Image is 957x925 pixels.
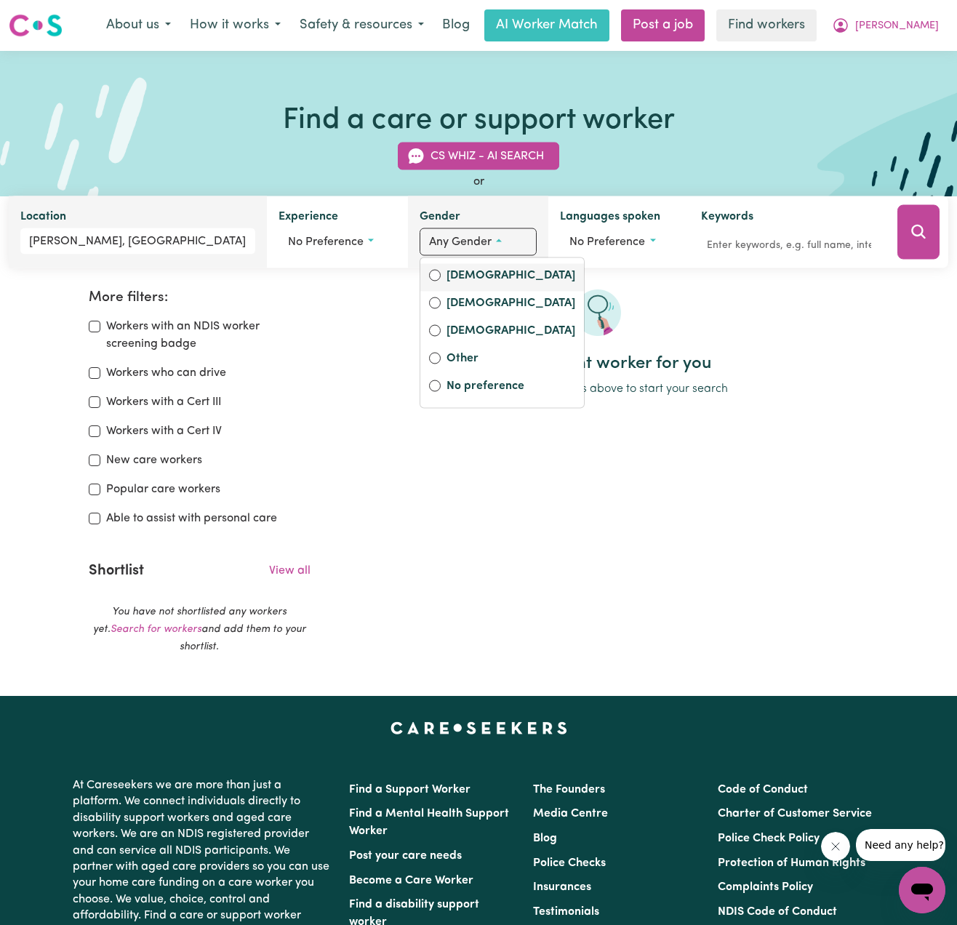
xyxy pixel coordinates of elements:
[9,9,63,42] a: Careseekers logo
[718,808,872,820] a: Charter of Customer Service
[349,808,509,837] a: Find a Mental Health Support Worker
[89,289,311,306] h2: More filters:
[279,208,338,228] label: Experience
[106,481,220,498] label: Popular care workers
[560,228,678,256] button: Worker language preferences
[533,784,605,796] a: The Founders
[533,833,557,844] a: Blog
[533,906,599,918] a: Testimonials
[718,881,813,893] a: Complaints Policy
[420,228,537,256] button: Worker gender preference
[106,452,202,469] label: New care workers
[106,423,222,440] label: Workers with a Cert IV
[484,9,609,41] a: AI Worker Match
[701,208,753,228] label: Keywords
[9,12,63,39] img: Careseekers logo
[349,784,471,796] a: Find a Support Worker
[20,208,66,228] label: Location
[288,236,364,248] span: No preference
[349,875,473,886] a: Become a Care Worker
[701,234,877,257] input: Enter keywords, e.g. full name, interests
[9,173,948,191] div: or
[533,881,591,893] a: Insurances
[106,364,226,382] label: Workers who can drive
[533,808,608,820] a: Media Centre
[111,624,201,635] a: Search for workers
[283,103,675,138] h1: Find a care or support worker
[855,18,939,34] span: [PERSON_NAME]
[533,857,606,869] a: Police Checks
[269,565,311,577] a: View all
[290,10,433,41] button: Safety & resources
[106,318,311,353] label: Workers with an NDIS worker screening badge
[821,832,850,861] iframe: Close message
[93,606,306,652] em: You have not shortlisted any workers yet. and add them to your shortlist.
[89,562,144,580] h2: Shortlist
[718,857,865,869] a: Protection of Human Rights
[328,353,869,375] h2: Find the right worker for you
[569,236,645,248] span: No preference
[106,510,277,527] label: Able to assist with personal care
[279,228,396,256] button: Worker experience options
[97,10,180,41] button: About us
[106,393,221,411] label: Workers with a Cert III
[560,208,660,228] label: Languages spoken
[447,350,575,370] label: Other
[20,228,255,255] input: Enter a suburb
[420,257,585,409] div: Worker gender preference
[718,906,837,918] a: NDIS Code of Conduct
[897,205,940,260] button: Search
[447,295,575,315] label: [DEMOGRAPHIC_DATA]
[856,829,945,861] iframe: Message from company
[180,10,290,41] button: How it works
[716,9,817,41] a: Find workers
[822,10,948,41] button: My Account
[429,236,492,248] span: Any gender
[420,208,460,228] label: Gender
[718,833,820,844] a: Police Check Policy
[398,143,559,170] button: CS Whiz - AI Search
[391,722,567,734] a: Careseekers home page
[447,267,575,287] label: [DEMOGRAPHIC_DATA]
[718,784,808,796] a: Code of Conduct
[899,867,945,913] iframe: Button to launch messaging window
[621,9,705,41] a: Post a job
[433,9,478,41] a: Blog
[447,377,575,398] label: No preference
[447,322,575,343] label: [DEMOGRAPHIC_DATA]
[328,380,869,398] p: Use one or more filters above to start your search
[349,850,462,862] a: Post your care needs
